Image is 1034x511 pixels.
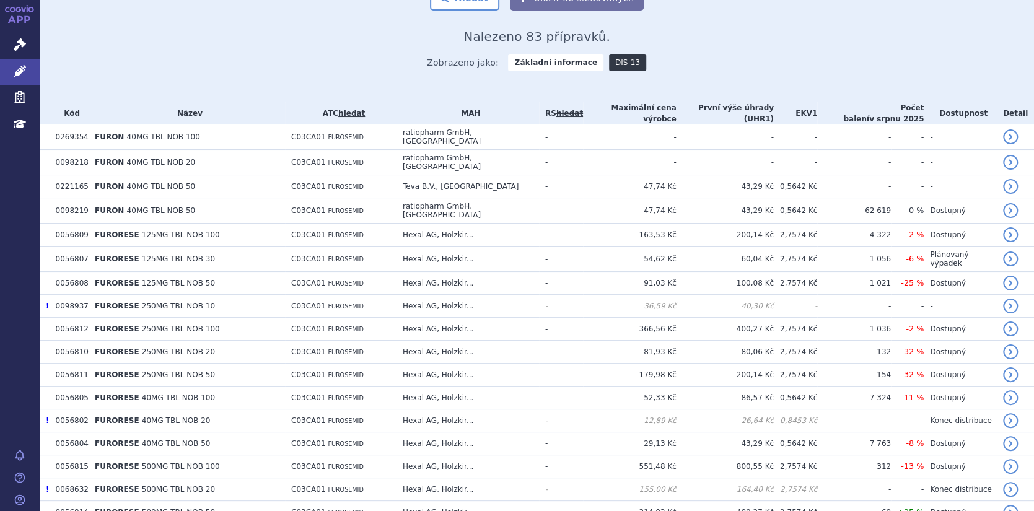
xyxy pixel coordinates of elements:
span: Nalezeno 83 přípravků. [463,29,610,44]
td: - [891,478,924,501]
td: 36,59 Kč [583,295,677,318]
td: 0,5642 Kč [774,175,817,198]
span: FUROSEMID [328,256,363,263]
td: - [774,150,817,175]
span: C03CA01 [291,230,326,239]
span: C03CA01 [291,325,326,333]
th: EKV1 [774,102,817,124]
span: FUROSEMID [328,183,363,190]
span: C03CA01 [291,206,326,215]
a: detail [1003,459,1018,474]
span: C03CA01 [291,393,326,402]
th: Kód [49,102,88,124]
td: 1 021 [817,272,891,295]
span: 40MG TBL NOB 100 [127,133,200,141]
td: 0068632 [49,478,88,501]
td: ratiopharm GmbH, [GEOGRAPHIC_DATA] [397,198,539,224]
span: C03CA01 [291,416,326,425]
span: FURORESE [95,255,139,263]
a: detail [1003,436,1018,451]
span: -8 % [906,439,924,448]
span: -11 % [901,393,924,402]
span: 250MG TBL NOB 100 [142,325,220,333]
span: 125MG TBL NOB 50 [142,279,215,287]
td: 0056810 [49,341,88,364]
td: 7 763 [817,432,891,455]
td: 0,5642 Kč [774,432,817,455]
td: Hexal AG, Holzkir... [397,387,539,409]
td: - [817,124,891,150]
td: - [539,295,583,318]
td: - [539,247,583,272]
td: Teva B.V., [GEOGRAPHIC_DATA] [397,175,539,198]
span: 40MG TBL NOB 100 [142,393,215,402]
td: - [539,478,583,501]
td: 800,55 Kč [677,455,774,478]
span: 125MG TBL NOB 30 [142,255,215,263]
td: 0056815 [49,455,88,478]
span: FURORESE [95,230,139,239]
td: - [539,364,583,387]
th: MAH [397,102,539,124]
td: - [924,124,997,150]
td: - [924,295,997,318]
td: Konec distribuce [924,409,997,432]
td: - [891,409,924,432]
span: FUROSEMID [328,486,363,493]
span: FUROSEMID [328,207,363,214]
span: FURON [95,133,124,141]
span: FUROSEMID [328,349,363,356]
span: C03CA01 [291,255,326,263]
td: - [891,295,924,318]
td: 0056807 [49,247,88,272]
span: -2 % [906,230,924,239]
span: C03CA01 [291,279,326,287]
td: Hexal AG, Holzkir... [397,432,539,455]
span: C03CA01 [291,302,326,310]
td: - [774,124,817,150]
td: 26,64 Kč [677,409,774,432]
td: 179,98 Kč [583,364,677,387]
td: - [539,455,583,478]
td: 62 619 [817,198,891,224]
td: 0056805 [49,387,88,409]
span: 500MG TBL NOB 20 [142,485,215,494]
td: - [677,124,774,150]
span: C03CA01 [291,182,326,191]
td: Dostupný [924,432,997,455]
td: - [891,124,924,150]
span: FUROSEMID [328,232,363,238]
td: Hexal AG, Holzkir... [397,272,539,295]
td: 2,7574 Kč [774,272,817,295]
td: - [817,150,891,175]
td: 0,5642 Kč [774,387,817,409]
td: - [539,432,583,455]
td: - [924,175,997,198]
td: 163,53 Kč [583,224,677,247]
td: - [539,150,583,175]
span: FURON [95,158,124,167]
td: 0056808 [49,272,88,295]
td: 551,48 Kč [583,455,677,478]
span: 40MG TBL NOB 20 [142,416,211,425]
a: detail [1003,276,1018,290]
span: FURORESE [95,439,139,448]
td: 0098218 [49,150,88,175]
td: 54,62 Kč [583,247,677,272]
th: Počet balení [817,102,924,124]
td: Konec distribuce [924,478,997,501]
a: detail [1003,155,1018,170]
td: 4 322 [817,224,891,247]
del: hledat [556,109,583,118]
span: -13 % [901,461,924,471]
td: - [539,387,583,409]
span: FUROSEMID [328,280,363,287]
td: 2,7574 Kč [774,455,817,478]
td: Plánovaný výpadek [924,247,997,272]
td: 100,08 Kč [677,272,774,295]
td: 0056812 [49,318,88,341]
th: Dostupnost [924,102,997,124]
span: C03CA01 [291,462,326,471]
td: 200,14 Kč [677,364,774,387]
td: Dostupný [924,364,997,387]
